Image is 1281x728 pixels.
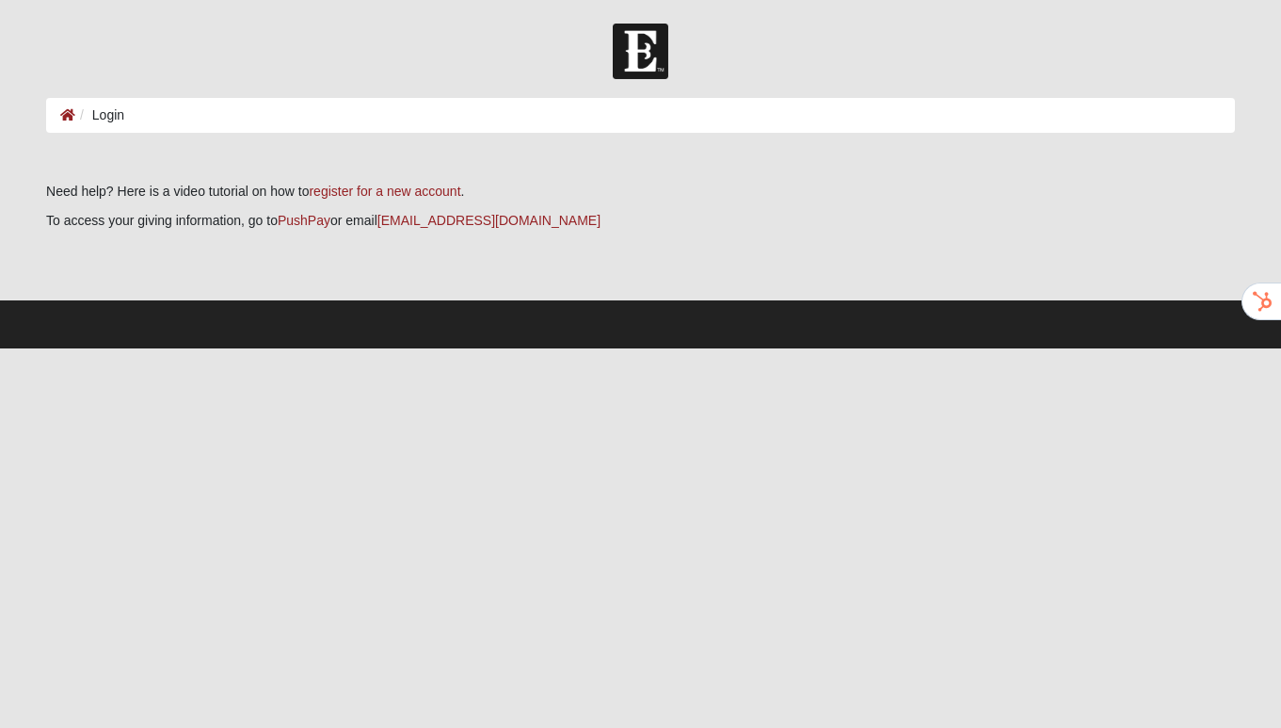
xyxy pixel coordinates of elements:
[46,182,1235,202] p: Need help? Here is a video tutorial on how to .
[613,24,668,79] img: Church of Eleven22 Logo
[377,213,600,228] a: [EMAIL_ADDRESS][DOMAIN_NAME]
[46,211,1235,231] p: To access your giving information, go to or email
[278,213,330,228] a: PushPay
[75,105,124,125] li: Login
[309,184,460,199] a: register for a new account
